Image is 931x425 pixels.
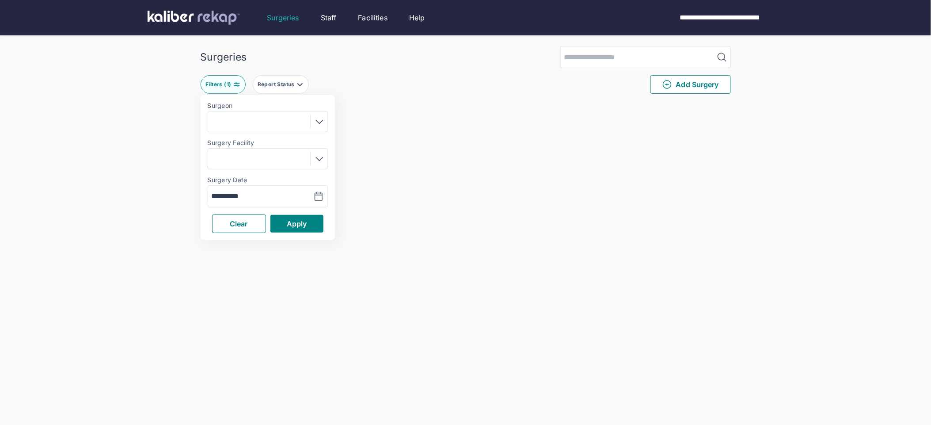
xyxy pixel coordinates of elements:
[270,215,323,233] button: Apply
[717,52,727,62] img: MagnifyingGlass.1dc66aab.svg
[409,12,425,23] a: Help
[201,51,247,63] div: Surgeries
[230,219,248,228] span: Clear
[148,11,240,25] img: kaliber labs logo
[208,176,328,184] label: Surgery Date
[650,75,731,94] button: Add Surgery
[205,81,233,88] div: Filters ( 1 )
[208,139,328,146] label: Surgery Facility
[287,219,307,228] span: Apply
[233,81,240,88] img: faders-horizontal-teal.edb3eaa8.svg
[662,79,673,90] img: PlusCircleGreen.5fd88d77.svg
[358,12,388,23] a: Facilities
[201,75,246,94] button: Filters (1)
[267,12,299,23] a: Surgeries
[296,81,304,88] img: filter-caret-down-grey.b3560631.svg
[321,12,337,23] a: Staff
[212,214,266,233] button: Clear
[208,102,328,109] label: Surgeon
[662,79,719,90] span: Add Surgery
[201,101,731,111] div: 0 entries
[253,75,309,94] button: Report Status
[258,81,296,88] div: Report Status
